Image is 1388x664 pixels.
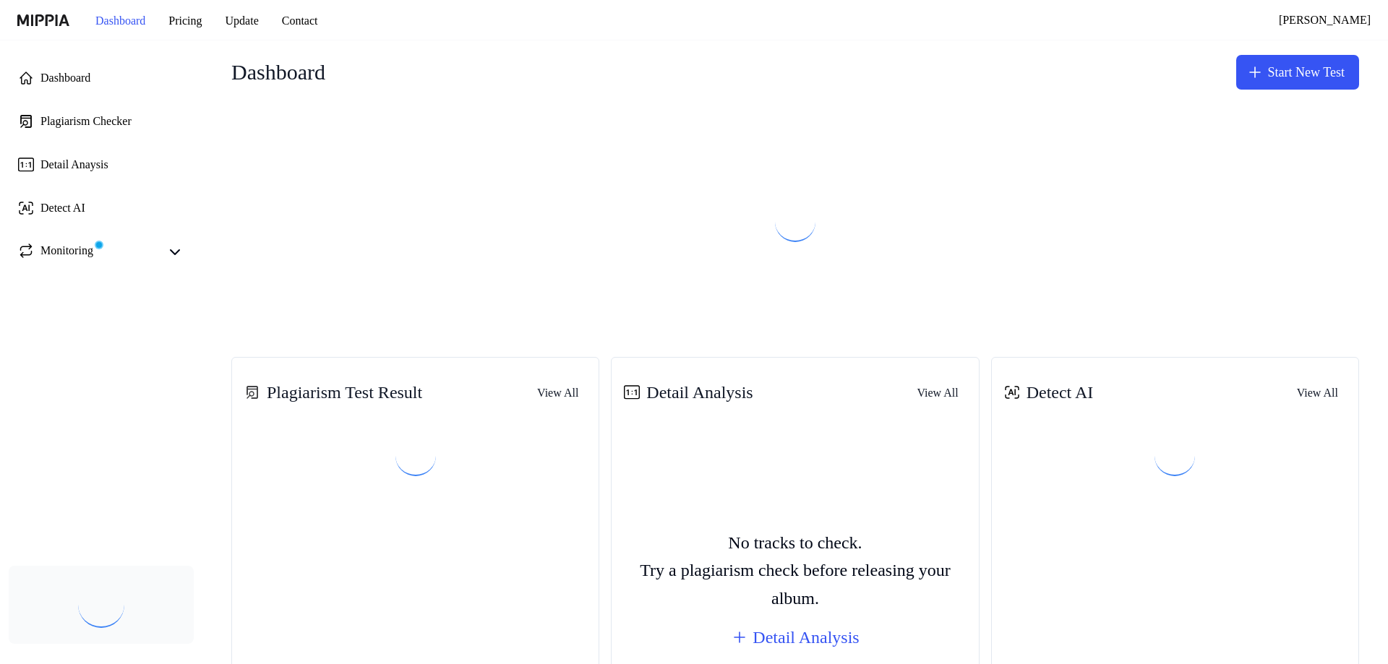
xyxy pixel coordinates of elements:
a: Dashboard [9,61,194,95]
div: No tracks to check. Try a plagiarism check before releasing your album. [620,529,969,612]
a: View All [908,377,970,408]
a: Plagiarism Checker [9,104,194,139]
button: Update [225,7,287,35]
div: Dashboard [231,55,336,90]
a: Update [225,1,287,40]
div: Detect AI [40,199,90,217]
a: Detect AI [9,191,194,225]
div: Detect AI [1001,379,1100,406]
a: View All [528,377,590,408]
button: [PERSON_NAME] [1280,12,1371,29]
a: Detail Anaysis [9,147,194,182]
a: View All [1288,377,1350,408]
div: Detail Analysis [748,624,864,651]
button: Detail Analysis [727,624,864,651]
button: Pricing [166,7,225,35]
button: View All [1288,379,1350,408]
button: View All [908,379,970,408]
div: Plagiarism Checker [40,113,141,130]
div: Monitoring [40,242,98,262]
div: Detail Anaysis [40,156,113,173]
button: Dashboard [84,7,166,35]
button: View All [528,379,590,408]
div: Plagiarism Test Result [241,379,442,406]
div: Dashboard [40,69,99,87]
div: Detail Analysis [620,379,762,406]
a: Monitoring [17,242,159,262]
button: Contact [287,7,354,35]
img: logo [17,14,69,26]
button: Start New Test [1223,55,1359,90]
